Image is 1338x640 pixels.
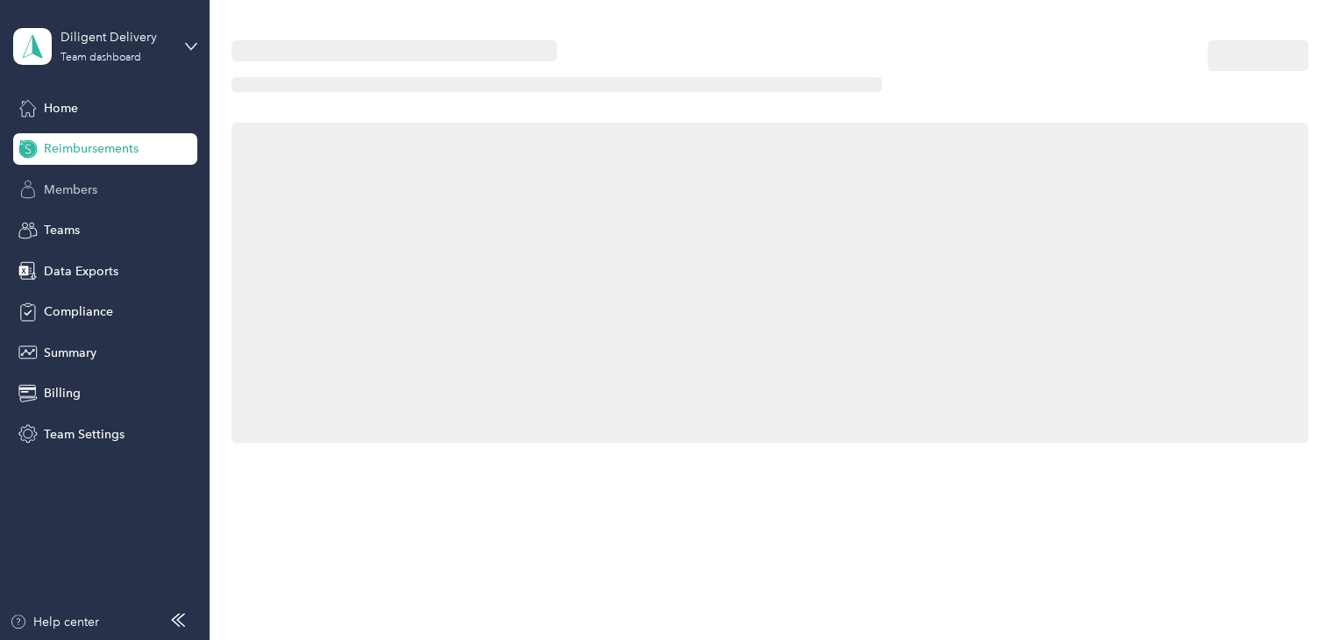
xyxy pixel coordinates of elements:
[44,302,113,321] span: Compliance
[1240,542,1338,640] iframe: Everlance-gr Chat Button Frame
[44,344,96,362] span: Summary
[44,181,97,199] span: Members
[44,99,78,117] span: Home
[44,425,125,444] span: Team Settings
[44,262,118,281] span: Data Exports
[44,221,80,239] span: Teams
[60,53,141,63] div: Team dashboard
[44,384,81,402] span: Billing
[10,613,99,631] button: Help center
[60,28,170,46] div: Diligent Delivery
[44,139,139,158] span: Reimbursements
